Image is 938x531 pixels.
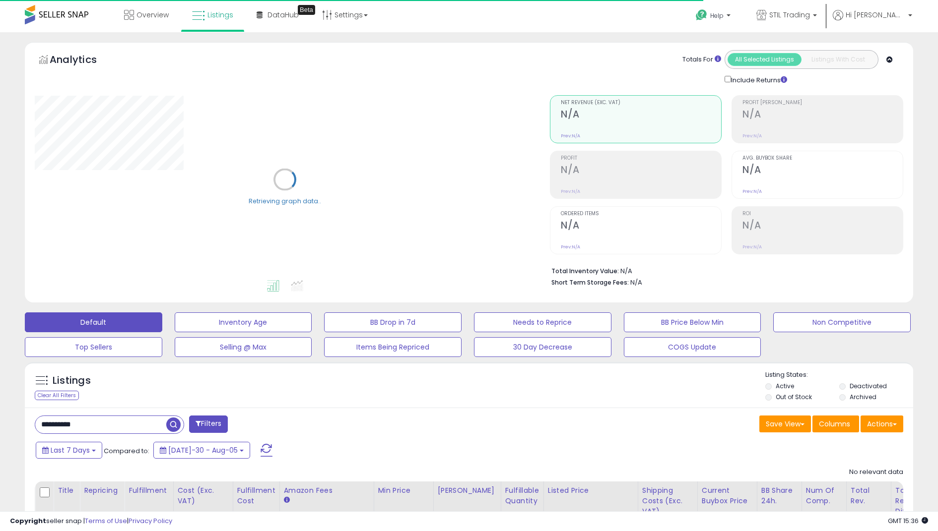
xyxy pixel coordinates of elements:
[175,337,312,357] button: Selling @ Max
[129,485,169,496] div: Fulfillment
[85,516,127,526] a: Terms of Use
[833,10,912,32] a: Hi [PERSON_NAME]
[551,278,629,287] b: Short Term Storage Fees:
[10,517,172,526] div: seller snap | |
[25,337,162,357] button: Top Sellers
[710,11,724,20] span: Help
[561,100,721,106] span: Net Revenue (Exc. VAT)
[776,382,794,390] label: Active
[237,485,275,506] div: Fulfillment Cost
[742,164,903,177] h2: N/A
[51,445,90,455] span: Last 7 Days
[153,442,250,459] button: [DATE]-30 - Aug-05
[819,419,850,429] span: Columns
[728,53,802,66] button: All Selected Listings
[624,312,761,332] button: BB Price Below Min
[895,485,914,517] div: Total Rev. Diff.
[742,244,762,250] small: Prev: N/A
[136,10,169,20] span: Overview
[861,415,903,432] button: Actions
[10,516,46,526] strong: Copyright
[742,133,762,139] small: Prev: N/A
[688,1,740,32] a: Help
[378,485,429,496] div: Min Price
[207,10,233,20] span: Listings
[769,10,810,20] span: STIL Trading
[742,220,903,233] h2: N/A
[624,337,761,357] button: COGS Update
[742,100,903,106] span: Profit [PERSON_NAME]
[776,393,812,401] label: Out of Stock
[50,53,116,69] h5: Analytics
[298,5,315,15] div: Tooltip anchor
[888,516,928,526] span: 2025-08-13 15:36 GMT
[58,485,75,496] div: Title
[551,267,619,275] b: Total Inventory Value:
[742,109,903,122] h2: N/A
[561,188,580,194] small: Prev: N/A
[268,10,299,20] span: DataHub
[561,156,721,161] span: Profit
[761,485,798,506] div: BB Share 24h.
[849,468,903,477] div: No relevant data
[53,374,91,388] h5: Listings
[742,188,762,194] small: Prev: N/A
[759,415,811,432] button: Save View
[36,442,102,459] button: Last 7 Days
[717,74,799,85] div: Include Returns
[742,211,903,217] span: ROI
[742,156,903,161] span: Avg. Buybox Share
[851,485,887,506] div: Total Rev.
[175,312,312,332] button: Inventory Age
[773,312,911,332] button: Non Competitive
[104,446,149,456] span: Compared to:
[249,196,321,205] div: Retrieving graph data..
[474,337,611,357] button: 30 Day Decrease
[438,485,497,496] div: [PERSON_NAME]
[178,485,229,506] div: Cost (Exc. VAT)
[168,445,238,455] span: [DATE]-30 - Aug-05
[284,485,370,496] div: Amazon Fees
[561,164,721,177] h2: N/A
[324,337,462,357] button: Items Being Repriced
[548,485,634,496] div: Listed Price
[695,9,708,21] i: Get Help
[561,211,721,217] span: Ordered Items
[84,485,120,496] div: Repricing
[25,312,162,332] button: Default
[630,278,642,287] span: N/A
[561,244,580,250] small: Prev: N/A
[551,264,896,276] li: N/A
[765,370,913,380] p: Listing States:
[561,109,721,122] h2: N/A
[642,485,693,517] div: Shipping Costs (Exc. VAT)
[505,485,539,506] div: Fulfillable Quantity
[801,53,875,66] button: Listings With Cost
[806,485,842,506] div: Num of Comp.
[812,415,859,432] button: Columns
[284,496,290,505] small: Amazon Fees.
[846,10,905,20] span: Hi [PERSON_NAME]
[324,312,462,332] button: BB Drop in 7d
[682,55,721,64] div: Totals For
[702,485,753,506] div: Current Buybox Price
[850,382,887,390] label: Deactivated
[474,312,611,332] button: Needs to Reprice
[561,220,721,233] h2: N/A
[35,391,79,400] div: Clear All Filters
[189,415,228,433] button: Filters
[561,133,580,139] small: Prev: N/A
[129,516,172,526] a: Privacy Policy
[850,393,876,401] label: Archived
